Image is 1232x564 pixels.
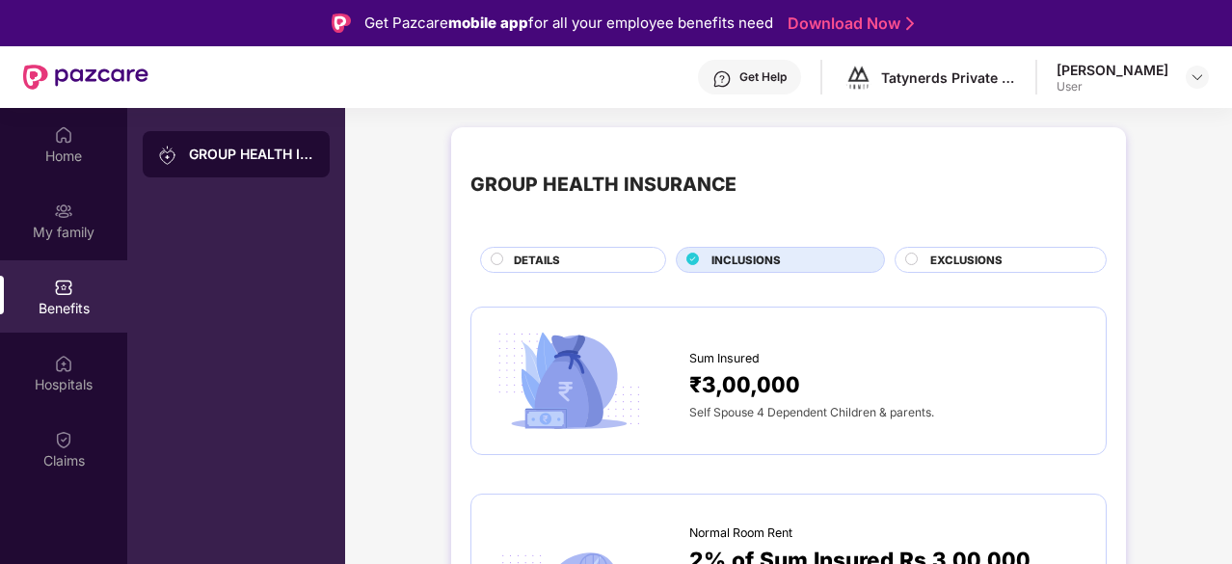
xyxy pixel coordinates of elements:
span: DETAILS [514,252,560,269]
div: Get Help [739,69,787,85]
img: New Pazcare Logo [23,65,148,90]
img: svg+xml;base64,PHN2ZyB3aWR0aD0iMjAiIGhlaWdodD0iMjAiIHZpZXdCb3g9IjAgMCAyMCAyMCIgZmlsbD0ibm9uZSIgeG... [158,146,177,165]
img: svg+xml;base64,PHN2ZyBpZD0iSGVscC0zMngzMiIgeG1sbnM9Imh0dHA6Ly93d3cudzMub3JnLzIwMDAvc3ZnIiB3aWR0aD... [712,69,732,89]
span: Normal Room Rent [689,524,792,543]
a: Download Now [788,13,908,34]
span: Self Spouse 4 Dependent Children & parents. [689,405,934,419]
img: svg+xml;base64,PHN2ZyBpZD0iSG9zcGl0YWxzIiB4bWxucz0iaHR0cDovL3d3dy53My5vcmcvMjAwMC9zdmciIHdpZHRoPS... [54,354,73,373]
img: icon [491,327,647,436]
img: Logo [332,13,351,33]
div: GROUP HEALTH INSURANCE [470,170,737,200]
img: svg+xml;base64,PHN2ZyBpZD0iQ2xhaW0iIHhtbG5zPSJodHRwOi8vd3d3LnczLm9yZy8yMDAwL3N2ZyIgd2lkdGg9IjIwIi... [54,430,73,449]
span: INCLUSIONS [711,252,781,269]
img: logo%20-%20black%20(1).png [844,64,872,92]
div: Tatynerds Private Limited [881,68,1016,87]
span: ₹3,00,000 [689,367,800,401]
div: User [1057,79,1168,94]
span: Sum Insured [689,349,760,368]
img: svg+xml;base64,PHN2ZyBpZD0iSG9tZSIgeG1sbnM9Imh0dHA6Ly93d3cudzMub3JnLzIwMDAvc3ZnIiB3aWR0aD0iMjAiIG... [54,125,73,145]
div: GROUP HEALTH INSURANCE [189,145,314,164]
div: [PERSON_NAME] [1057,61,1168,79]
span: EXCLUSIONS [930,252,1003,269]
strong: mobile app [448,13,528,32]
img: svg+xml;base64,PHN2ZyBpZD0iQmVuZWZpdHMiIHhtbG5zPSJodHRwOi8vd3d3LnczLm9yZy8yMDAwL3N2ZyIgd2lkdGg9Ij... [54,278,73,297]
img: svg+xml;base64,PHN2ZyB3aWR0aD0iMjAiIGhlaWdodD0iMjAiIHZpZXdCb3g9IjAgMCAyMCAyMCIgZmlsbD0ibm9uZSIgeG... [54,201,73,221]
img: Stroke [906,13,914,34]
img: svg+xml;base64,PHN2ZyBpZD0iRHJvcGRvd24tMzJ4MzIiIHhtbG5zPSJodHRwOi8vd3d3LnczLm9yZy8yMDAwL3N2ZyIgd2... [1190,69,1205,85]
div: Get Pazcare for all your employee benefits need [364,12,773,35]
